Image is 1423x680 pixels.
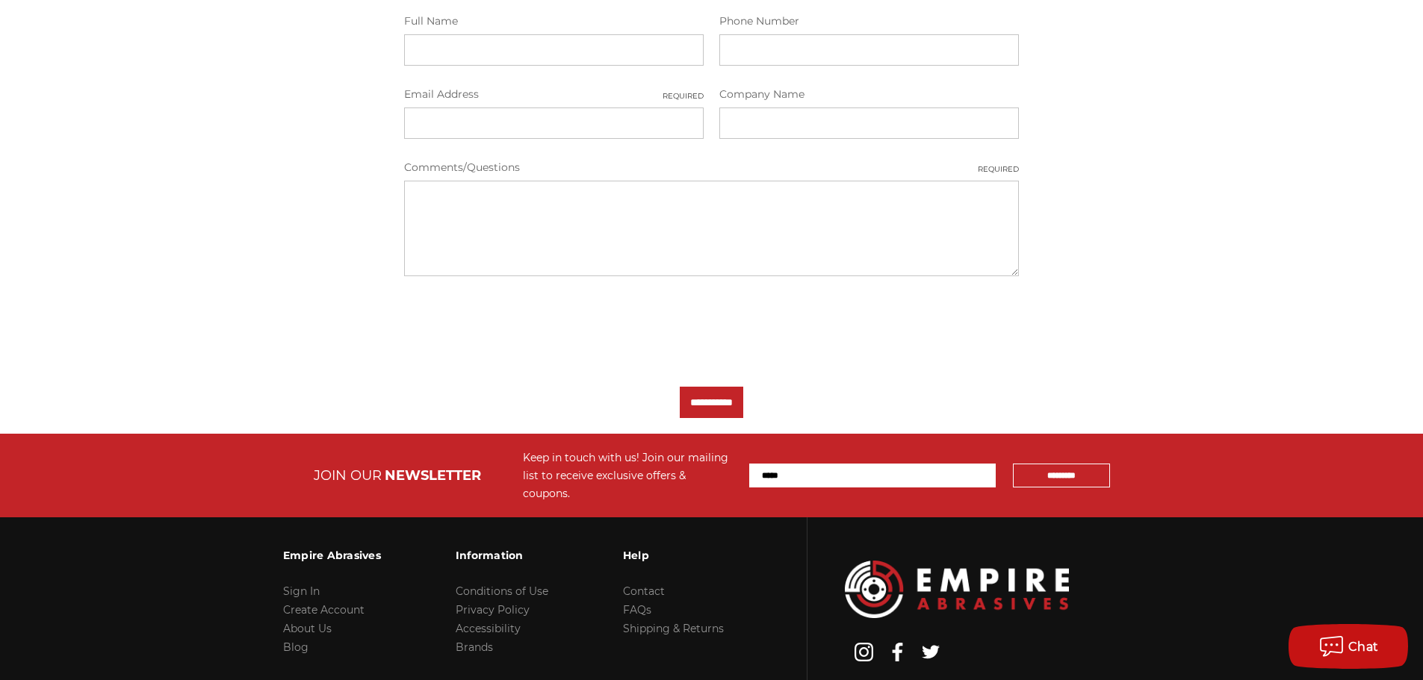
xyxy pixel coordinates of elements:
a: Create Account [283,603,365,617]
a: Blog [283,640,309,654]
small: Required [663,90,704,102]
img: Empire Abrasives Logo Image [845,561,1069,618]
label: Email Address [404,87,704,102]
a: FAQs [623,603,651,617]
h3: Help [623,540,724,571]
a: Privacy Policy [456,603,530,617]
span: Chat [1348,640,1379,654]
span: JOIN OUR [314,467,382,484]
a: About Us [283,622,332,635]
iframe: reCAPTCHA [404,297,631,355]
a: Sign In [283,584,320,598]
label: Comments/Questions [404,160,1020,175]
h3: Information [456,540,548,571]
label: Phone Number [719,13,1019,29]
div: Keep in touch with us! Join our mailing list to receive exclusive offers & coupons. [523,449,734,502]
label: Full Name [404,13,704,29]
span: NEWSLETTER [385,467,481,484]
h3: Empire Abrasives [283,540,381,571]
a: Shipping & Returns [623,622,724,635]
a: Conditions of Use [456,584,548,598]
a: Accessibility [456,622,521,635]
small: Required [978,163,1019,175]
label: Company Name [719,87,1019,102]
a: Brands [456,640,493,654]
a: Contact [623,584,665,598]
button: Chat [1289,624,1408,669]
